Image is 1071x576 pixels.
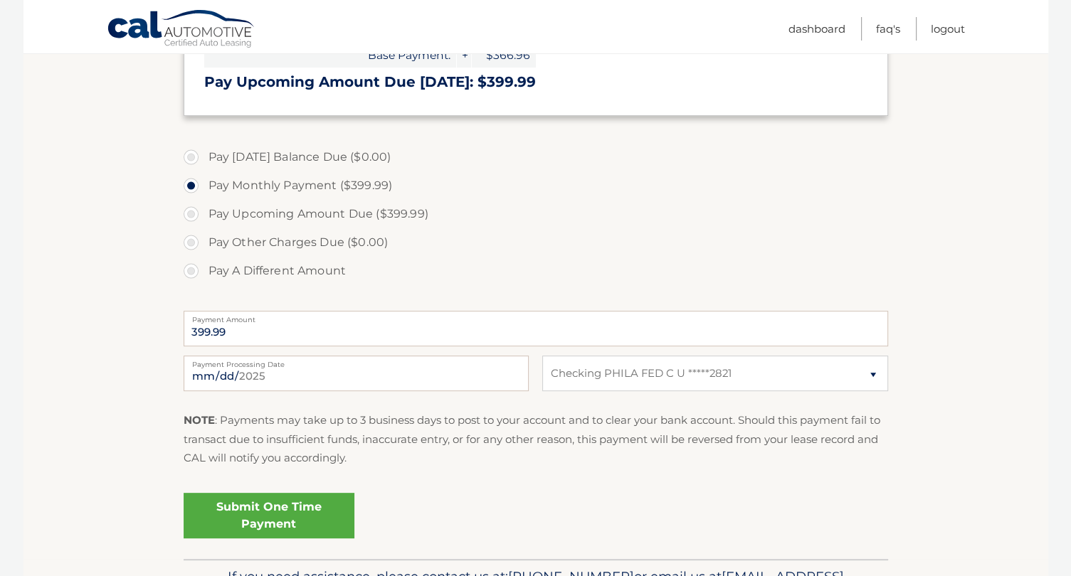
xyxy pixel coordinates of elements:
label: Pay A Different Amount [184,257,888,285]
input: Payment Amount [184,311,888,346]
span: $366.96 [472,43,536,68]
a: Cal Automotive [107,9,256,50]
h3: Pay Upcoming Amount Due [DATE]: $399.99 [204,73,867,91]
label: Pay Other Charges Due ($0.00) [184,228,888,257]
span: Base Payment: [204,43,456,68]
p: : Payments may take up to 3 business days to post to your account and to clear your bank account.... [184,411,888,467]
label: Payment Processing Date [184,356,529,367]
label: Pay Upcoming Amount Due ($399.99) [184,200,888,228]
a: Logout [931,17,965,41]
strong: NOTE [184,413,215,427]
a: FAQ's [876,17,900,41]
a: Submit One Time Payment [184,493,354,538]
input: Payment Date [184,356,529,391]
a: Dashboard [788,17,845,41]
label: Pay [DATE] Balance Due ($0.00) [184,143,888,171]
label: Pay Monthly Payment ($399.99) [184,171,888,200]
span: + [457,43,471,68]
label: Payment Amount [184,311,888,322]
